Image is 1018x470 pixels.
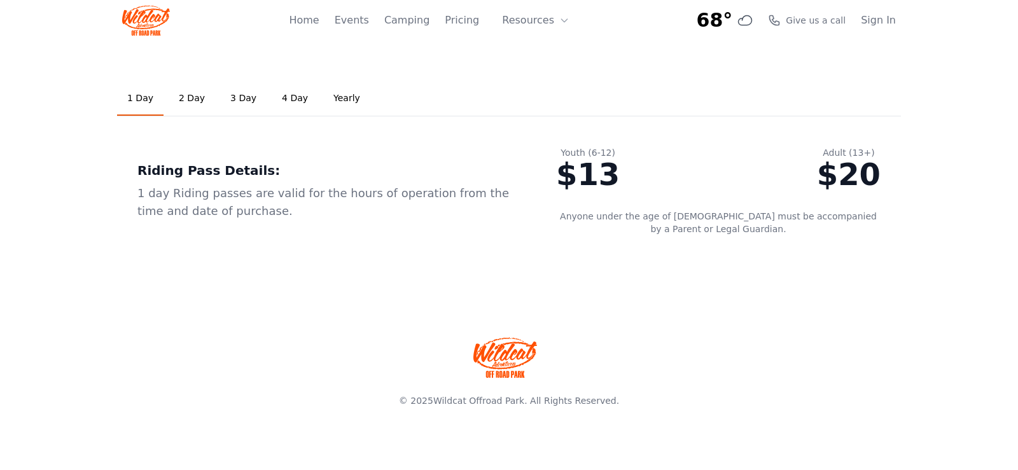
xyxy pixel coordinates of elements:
[817,146,881,159] div: Adult (13+)
[786,14,846,27] span: Give us a call
[433,396,524,406] a: Wildcat Offroad Park
[137,184,515,220] div: 1 day Riding passes are valid for the hours of operation from the time and date of purchase.
[169,81,215,116] a: 2 Day
[817,159,881,190] div: $20
[445,13,479,28] a: Pricing
[323,81,370,116] a: Yearly
[272,81,318,116] a: 4 Day
[220,81,267,116] a: 3 Day
[122,5,170,36] img: Wildcat Logo
[697,9,733,32] span: 68°
[137,162,515,179] div: Riding Pass Details:
[556,159,620,190] div: $13
[335,13,369,28] a: Events
[384,13,429,28] a: Camping
[289,13,319,28] a: Home
[556,146,620,159] div: Youth (6-12)
[473,337,537,378] img: Wildcat Offroad park
[399,396,619,406] span: © 2025 . All Rights Reserved.
[556,210,881,235] p: Anyone under the age of [DEMOGRAPHIC_DATA] must be accompanied by a Parent or Legal Guardian.
[861,13,896,28] a: Sign In
[494,8,577,33] button: Resources
[117,81,164,116] a: 1 Day
[768,14,846,27] a: Give us a call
